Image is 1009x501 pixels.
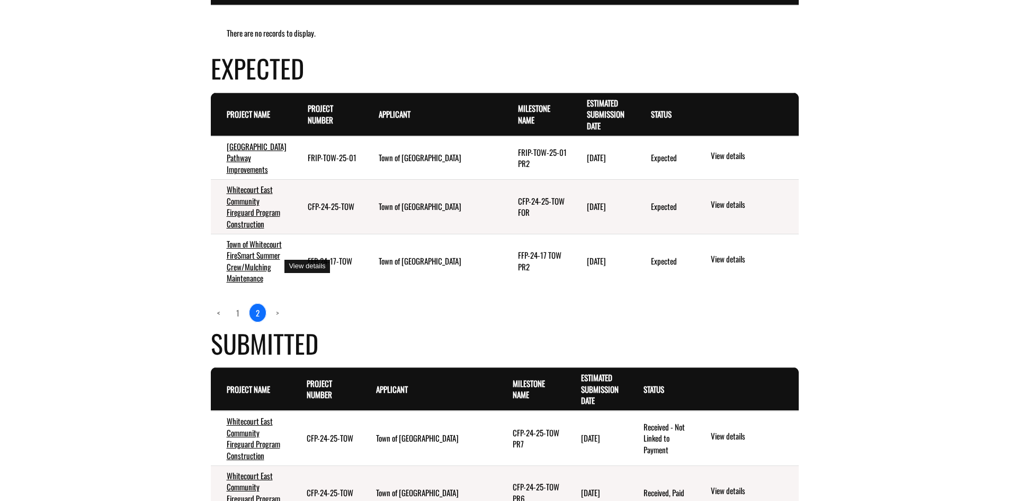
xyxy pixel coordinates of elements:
[635,136,694,180] td: Expected
[363,136,502,180] td: Town of Whitecourt
[711,199,794,212] a: View details
[581,487,600,498] time: [DATE]
[565,411,628,465] td: 8/30/2025
[587,97,624,131] a: Estimated Submission Date
[651,108,672,120] a: Status
[587,152,606,163] time: [DATE]
[376,383,408,395] a: Applicant
[711,485,794,498] a: View details
[502,234,572,288] td: FFP-24-17 TOW PR2
[693,368,798,411] th: Actions
[571,136,635,180] td: 11/30/2025
[227,415,280,461] a: Whitecourt East Community Fireguard Program Construction
[587,200,606,212] time: [DATE]
[502,180,572,234] td: CFP-24-25-TOW FOR
[292,234,363,288] td: FFP-24-17-TOW
[211,324,799,362] h4: Submitted
[628,411,693,465] td: Received - Not Linked to Payment
[308,102,333,125] a: Project Number
[230,304,246,322] a: page 1
[635,180,694,234] td: Expected
[292,180,363,234] td: CFP-24-25-TOW
[497,411,565,465] td: CFP-24-25-TOW PR7
[571,234,635,288] td: 9/29/2025
[211,136,292,180] td: Centennial Park Pathway Improvements
[292,136,363,180] td: FRIP-TOW-25-01
[693,180,798,234] td: action menu
[211,234,292,288] td: Town of Whitecourt FireSmart Summer Crew/Mulching Maintenance
[211,304,227,322] a: Previous page
[227,238,282,284] a: Town of Whitecourt FireSmart Summer Crew/Mulching Maintenance
[227,383,270,395] a: Project Name
[711,253,794,266] a: View details
[249,303,266,322] a: 2
[227,183,280,229] a: Whitecourt East Community Fireguard Program Construction
[270,304,285,322] a: Next page
[693,234,798,288] td: action menu
[284,260,329,273] div: View details
[635,234,694,288] td: Expected
[227,108,270,120] a: Project Name
[360,411,497,465] td: Town of Whitecourt
[518,102,550,125] a: Milestone Name
[581,432,600,444] time: [DATE]
[693,411,798,465] td: action menu
[513,377,545,400] a: Milestone Name
[502,136,572,180] td: FRIP-TOW-25-01 PR2
[693,136,798,180] td: action menu
[587,255,606,267] time: [DATE]
[693,93,798,136] th: Actions
[211,411,291,465] td: Whitecourt East Community Fireguard Program Construction
[211,28,799,39] div: There are no records to display.
[211,180,292,234] td: Whitecourt East Community Fireguard Program Construction
[227,140,287,175] a: [GEOGRAPHIC_DATA] Pathway Improvements
[307,377,332,400] a: Project Number
[711,430,794,443] a: View details
[291,411,360,465] td: CFP-24-25-TOW
[644,383,664,395] a: Status
[363,180,502,234] td: Town of Whitecourt
[711,150,794,163] a: View details
[379,108,410,120] a: Applicant
[581,372,619,406] a: Estimated Submission Date
[571,180,635,234] td: 9/29/2025
[363,234,502,288] td: Town of Whitecourt
[211,49,799,87] h4: Expected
